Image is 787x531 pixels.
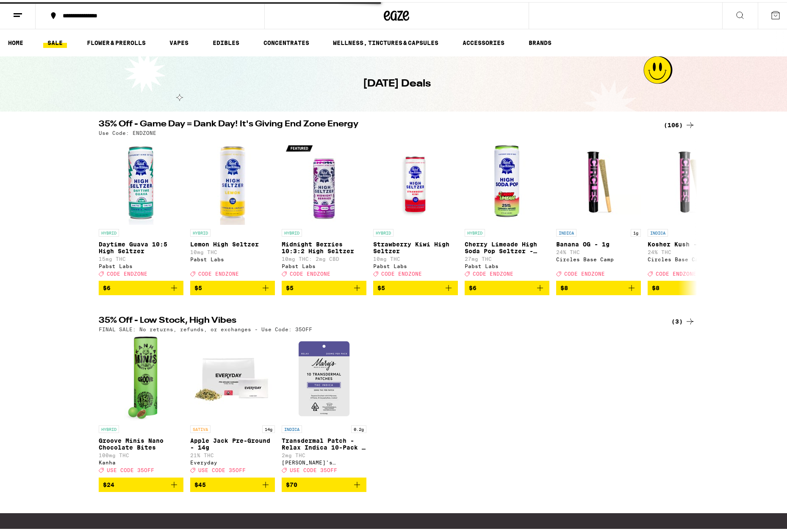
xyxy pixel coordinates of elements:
[43,36,67,46] a: SALE
[99,279,183,293] button: Add to bag
[282,334,366,475] a: Open page for Transdermal Patch - Relax Indica 10-Pack - 200mg from Mary's Medicinals
[377,282,385,289] span: $5
[190,138,275,279] a: Open page for Lemon High Seltzer from Pabst Labs
[465,227,485,235] p: HYBRID
[473,269,513,274] span: CODE ENDZONE
[190,227,211,235] p: HYBRID
[465,254,549,260] p: 27mg THC
[290,269,330,274] span: CODE ENDZONE
[282,227,302,235] p: HYBRID
[373,254,458,260] p: 10mg THC
[648,138,732,223] img: Circles Base Camp - Kosher Kush - 1g
[99,450,183,456] p: 100mg THC
[190,138,275,223] img: Pabst Labs - Lemon High Seltzer
[351,423,366,431] p: 0.2g
[556,247,641,253] p: 24% THC
[124,334,158,419] img: Kanha - Groove Minis Nano Chocolate Bites
[262,423,275,431] p: 14g
[190,435,275,449] p: Apple Jack Pre-Ground - 14g
[286,479,297,486] span: $70
[103,282,111,289] span: $6
[290,466,337,471] span: USE CODE 35OFF
[99,423,119,431] p: HYBRID
[99,261,183,267] div: Pabst Labs
[190,475,275,490] button: Add to bag
[556,138,641,223] img: Circles Base Camp - Banana OG - 1g
[99,458,183,463] div: Kanha
[648,279,732,293] button: Add to bag
[99,435,183,449] p: Groove Minis Nano Chocolate Bites
[190,239,275,246] p: Lemon High Seltzer
[190,458,275,463] div: Everyday
[282,423,302,431] p: INDICA
[190,423,211,431] p: SATIVA
[282,138,366,279] a: Open page for Midnight Berries 10:3:2 High Seltzer from Pabst Labs
[282,239,366,252] p: Midnight Berries 10:3:2 High Seltzer
[652,282,660,289] span: $8
[194,479,206,486] span: $45
[381,269,422,274] span: CODE ENDZONE
[671,314,695,324] a: (3)
[83,36,150,46] a: FLOWER & PREROLLS
[373,138,458,279] a: Open page for Strawberry Kiwi High Seltzer from Pabst Labs
[99,227,119,235] p: HYBRID
[556,138,641,279] a: Open page for Banana OG - 1g from Circles Base Camp
[190,254,275,260] div: Pabst Labs
[99,254,183,260] p: 15mg THC
[648,227,668,235] p: INDICA
[190,334,275,475] a: Open page for Apple Jack Pre-Ground - 14g from Everyday
[458,36,509,46] a: ACCESSORIES
[556,279,641,293] button: Add to bag
[556,254,641,260] div: Circles Base Camp
[373,261,458,267] div: Pabst Labs
[363,75,431,89] h1: [DATE] Deals
[107,466,154,471] span: USE CODE 35OFF
[648,239,732,246] p: Kosher Kush - 1g
[556,227,576,235] p: INDICA
[648,254,732,260] div: Circles Base Camp
[165,36,193,46] a: VAPES
[198,269,239,274] span: CODE ENDZONE
[4,36,28,46] a: HOME
[556,239,641,246] p: Banana OG - 1g
[194,282,202,289] span: $5
[282,254,366,260] p: 10mg THC: 2mg CBD
[648,138,732,279] a: Open page for Kosher Kush - 1g from Circles Base Camp
[99,324,312,330] p: FINAL SALE: No returns, refunds, or exchanges - Use Code: 35OFF
[282,138,366,223] img: Pabst Labs - Midnight Berries 10:3:2 High Seltzer
[198,466,246,471] span: USE CODE 35OFF
[648,247,732,253] p: 24% THC
[99,128,156,134] p: Use Code: ENDZONE
[282,334,366,419] img: Mary's Medicinals - Transdermal Patch - Relax Indica 10-Pack - 200mg
[465,138,549,279] a: Open page for Cherry Limeade High Soda Pop Seltzer - 25mg from Pabst Labs
[465,138,549,223] img: Pabst Labs - Cherry Limeade High Soda Pop Seltzer - 25mg
[99,118,654,128] h2: 35% Off - Game Day = Dank Day! It's Giving End Zone Energy
[99,334,183,475] a: Open page for Groove Minis Nano Chocolate Bites from Kanha
[282,450,366,456] p: 2mg THC
[465,239,549,252] p: Cherry Limeade High Soda Pop Seltzer - 25mg
[664,118,695,128] a: (106)
[282,475,366,490] button: Add to bag
[282,458,366,463] div: [PERSON_NAME]'s Medicinals
[107,269,147,274] span: CODE ENDZONE
[99,138,183,223] img: Pabst Labs - Daytime Guava 10:5 High Seltzer
[103,479,114,486] span: $24
[656,269,696,274] span: CODE ENDZONE
[282,261,366,267] div: Pabst Labs
[190,279,275,293] button: Add to bag
[465,279,549,293] button: Add to bag
[373,279,458,293] button: Add to bag
[469,282,477,289] span: $6
[631,227,641,235] p: 1g
[5,6,61,13] span: Hi. Need any help?
[373,227,393,235] p: HYBRID
[99,314,654,324] h2: 35% Off - Low Stock, High Vibes
[465,261,549,267] div: Pabst Labs
[208,36,244,46] a: EDIBLES
[282,435,366,449] p: Transdermal Patch - Relax Indica 10-Pack - 200mg
[329,36,443,46] a: WELLNESS, TINCTURES & CAPSULES
[282,279,366,293] button: Add to bag
[564,269,605,274] span: CODE ENDZONE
